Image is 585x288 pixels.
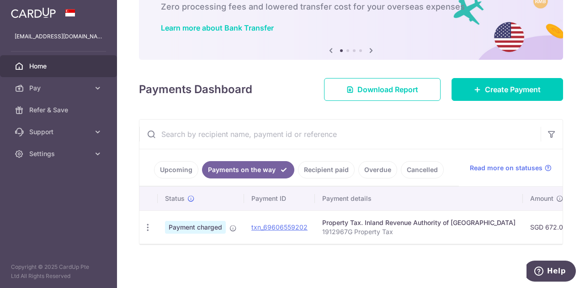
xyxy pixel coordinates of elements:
a: Recipient paid [298,161,355,178]
th: Payment ID [244,187,315,210]
span: Read more on statuses [470,163,542,173]
th: Payment details [315,187,523,210]
a: Cancelled [401,161,444,178]
a: Download Report [324,78,441,101]
span: Home [29,62,90,71]
div: Property Tax. Inland Revenue Authority of [GEOGRAPHIC_DATA] [322,218,516,227]
span: Amount [530,194,553,203]
span: Status [165,194,185,203]
iframe: Opens a widget where you can find more information [526,261,576,283]
p: [EMAIL_ADDRESS][DOMAIN_NAME] [15,32,102,41]
a: Read more on statuses [470,163,552,173]
img: CardUp [11,7,56,18]
span: Create Payment [485,84,541,95]
a: Overdue [358,161,397,178]
span: Download Report [357,84,418,95]
a: Learn more about Bank Transfer [161,23,274,32]
a: Create Payment [452,78,563,101]
span: Refer & Save [29,105,90,115]
span: Settings [29,149,90,158]
span: Payment charged [165,221,226,234]
p: 1912967G Property Tax [322,227,516,236]
a: txn_69606559202 [251,223,308,231]
td: SGD 672.00 [523,210,574,244]
span: Support [29,127,90,136]
input: Search by recipient name, payment id or reference [139,120,541,149]
a: Payments on the way [202,161,294,178]
span: Pay [29,84,90,93]
a: Upcoming [154,161,198,178]
h6: Zero processing fees and lowered transfer cost for your overseas expenses [161,1,541,12]
h4: Payments Dashboard [139,81,252,98]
